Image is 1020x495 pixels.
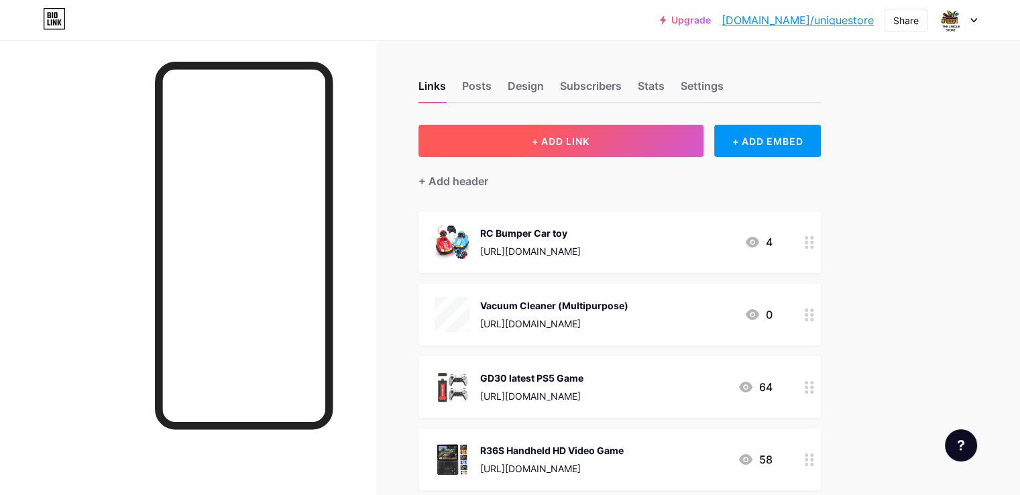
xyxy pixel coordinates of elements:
[480,389,583,403] div: [URL][DOMAIN_NAME]
[480,461,624,476] div: [URL][DOMAIN_NAME]
[893,13,919,27] div: Share
[660,15,711,25] a: Upgrade
[681,78,724,102] div: Settings
[480,298,628,313] div: Vacuum Cleaner (Multipurpose)
[462,78,492,102] div: Posts
[435,370,469,404] img: GD30 latest PS5 Game
[744,234,773,250] div: 4
[738,379,773,395] div: 64
[418,173,488,189] div: + Add header
[738,451,773,467] div: 58
[560,78,622,102] div: Subscribers
[480,317,628,331] div: [URL][DOMAIN_NAME]
[638,78,665,102] div: Stats
[480,244,581,258] div: [URL][DOMAIN_NAME]
[722,12,874,28] a: [DOMAIN_NAME]/uniquestore
[532,135,589,147] span: + ADD LINK
[480,443,624,457] div: R36S Handheld HD Video Game
[418,125,703,157] button: + ADD LINK
[435,442,469,477] img: R36S Handheld HD Video Game
[418,78,446,102] div: Links
[480,371,583,385] div: GD30 latest PS5 Game
[480,226,581,240] div: RC Bumper Car toy
[714,125,821,157] div: + ADD EMBED
[744,307,773,323] div: 0
[508,78,544,102] div: Design
[435,225,469,260] img: RC Bumper Car toy
[938,7,963,33] img: uniquestore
